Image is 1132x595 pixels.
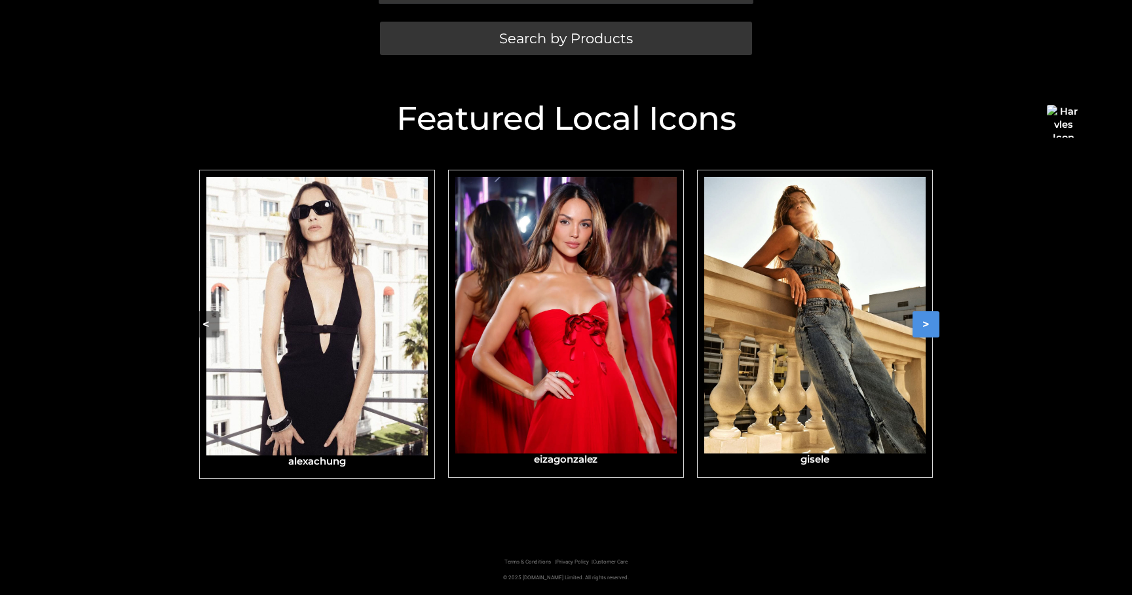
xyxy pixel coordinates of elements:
[499,31,633,45] span: Search by Products
[193,102,939,135] h2: Featured Local Icons​
[448,170,684,478] a: eizagonzalezeizagonzalez
[193,573,939,583] p: © 2025 [DOMAIN_NAME] Limited. All rights reserved.
[455,177,677,453] img: eizagonzalez
[504,559,556,565] a: Terms & Conditions |
[193,170,939,479] div: Carousel Navigation
[206,177,428,455] img: alexachung
[380,22,752,55] a: Search by Products
[199,170,435,479] a: alexachungalexachung
[913,311,939,337] button: >
[593,559,628,565] a: Customer Care
[455,453,677,465] h3: eizagonzalez
[556,559,593,565] a: Privacy Policy |
[704,177,926,453] img: gisele
[206,455,428,467] h3: alexachung
[697,170,933,478] a: giselegisele
[704,453,926,465] h3: gisele
[193,311,219,337] button: <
